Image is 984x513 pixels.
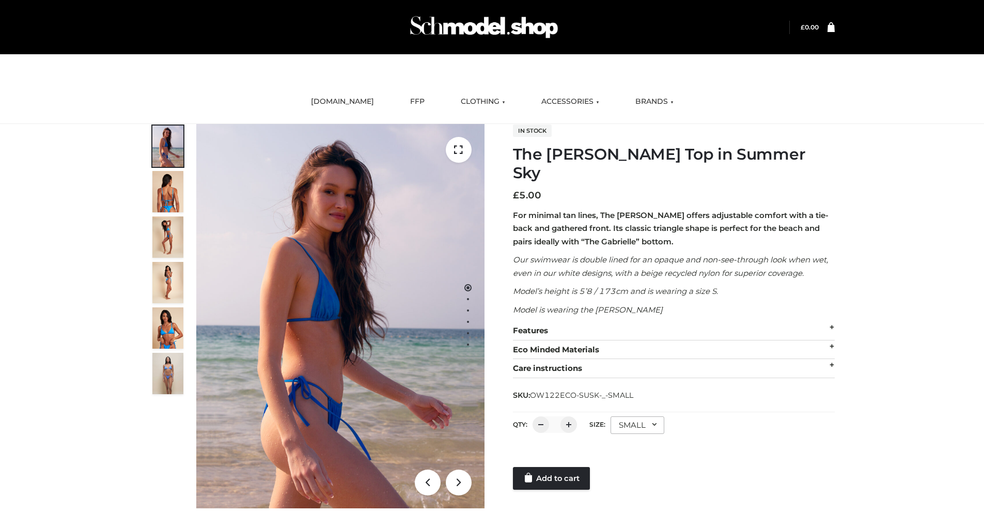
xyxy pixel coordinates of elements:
[801,23,819,31] a: £0.00
[513,286,718,296] em: Model’s height is 5’8 / 173cm and is wearing a size S.
[152,262,183,303] img: 3.Alex-top_CN-1-1-2.jpg
[513,321,835,340] div: Features
[453,90,513,113] a: CLOTHING
[152,353,183,394] img: SSVC.jpg
[152,307,183,349] img: 2.Alex-top_CN-1-1-2.jpg
[513,421,527,428] label: QTY:
[402,90,432,113] a: FFP
[513,125,552,137] span: In stock
[513,255,828,278] em: Our swimwear is double lined for an opaque and non-see-through look when wet, even in our white d...
[513,359,835,378] div: Care instructions
[152,216,183,258] img: 4.Alex-top_CN-1-1-2.jpg
[513,190,541,201] bdi: 5.00
[407,7,561,48] img: Schmodel Admin 964
[513,145,835,182] h1: The [PERSON_NAME] Top in Summer Sky
[534,90,607,113] a: ACCESSORIES
[801,23,805,31] span: £
[152,126,183,167] img: 1.Alex-top_SS-1_4464b1e7-c2c9-4e4b-a62c-58381cd673c0-1.jpg
[801,23,819,31] bdi: 0.00
[611,416,664,434] div: SMALL
[530,391,633,400] span: OW122ECO-SUSK-_-SMALL
[513,467,590,490] a: Add to cart
[513,389,634,401] span: SKU:
[628,90,681,113] a: BRANDS
[513,305,663,315] em: Model is wearing the [PERSON_NAME]
[513,340,835,360] div: Eco Minded Materials
[303,90,382,113] a: [DOMAIN_NAME]
[513,190,519,201] span: £
[196,124,485,508] img: 1.Alex-top_SS-1_4464b1e7-c2c9-4e4b-a62c-58381cd673c0 (1)
[589,421,605,428] label: Size:
[513,210,829,246] strong: For minimal tan lines, The [PERSON_NAME] offers adjustable comfort with a tie-back and gathered f...
[152,171,183,212] img: 5.Alex-top_CN-1-1_1-1.jpg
